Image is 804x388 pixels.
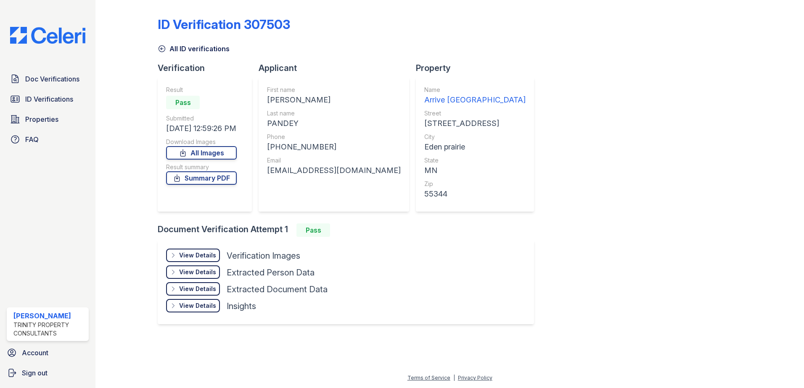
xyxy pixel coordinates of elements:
[424,118,526,129] div: [STREET_ADDRESS]
[7,111,89,128] a: Properties
[267,133,401,141] div: Phone
[3,344,92,361] a: Account
[227,300,256,312] div: Insights
[7,131,89,148] a: FAQ
[166,171,237,185] a: Summary PDF
[424,188,526,200] div: 55344
[267,141,401,153] div: [PHONE_NUMBER]
[158,62,259,74] div: Verification
[166,123,237,134] div: [DATE] 12:59:26 PM
[227,283,328,295] div: Extracted Document Data
[424,86,526,106] a: Name Arrive [GEOGRAPHIC_DATA]
[227,267,315,278] div: Extracted Person Data
[458,375,492,381] a: Privacy Policy
[22,348,48,358] span: Account
[267,165,401,176] div: [EMAIL_ADDRESS][DOMAIN_NAME]
[166,138,237,146] div: Download Images
[267,118,401,129] div: PANDEY
[25,134,39,144] span: FAQ
[3,364,92,381] a: Sign out
[267,109,401,118] div: Last name
[424,180,526,188] div: Zip
[424,86,526,94] div: Name
[7,91,89,107] a: ID Verifications
[7,71,89,87] a: Doc Verifications
[416,62,541,74] div: Property
[424,133,526,141] div: City
[424,109,526,118] div: Street
[453,375,455,381] div: |
[25,94,73,104] span: ID Verifications
[424,141,526,153] div: Eden prairie
[166,146,237,160] a: All Images
[424,165,526,176] div: MN
[3,27,92,44] img: CE_Logo_Blue-a8612792a0a2168367f1c8372b55b34899dd931a85d93a1a3d3e32e68fde9ad4.png
[158,223,541,237] div: Document Verification Attempt 1
[296,223,330,237] div: Pass
[267,86,401,94] div: First name
[179,251,216,260] div: View Details
[166,163,237,171] div: Result summary
[25,114,58,124] span: Properties
[424,156,526,165] div: State
[166,114,237,123] div: Submitted
[267,94,401,106] div: [PERSON_NAME]
[158,17,290,32] div: ID Verification 307503
[166,86,237,94] div: Result
[424,94,526,106] div: Arrive [GEOGRAPHIC_DATA]
[227,250,300,262] div: Verification Images
[166,96,200,109] div: Pass
[179,285,216,293] div: View Details
[25,74,79,84] span: Doc Verifications
[179,301,216,310] div: View Details
[407,375,450,381] a: Terms of Service
[259,62,416,74] div: Applicant
[267,156,401,165] div: Email
[13,311,85,321] div: [PERSON_NAME]
[158,44,230,54] a: All ID verifications
[13,321,85,338] div: Trinity Property Consultants
[179,268,216,276] div: View Details
[22,368,48,378] span: Sign out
